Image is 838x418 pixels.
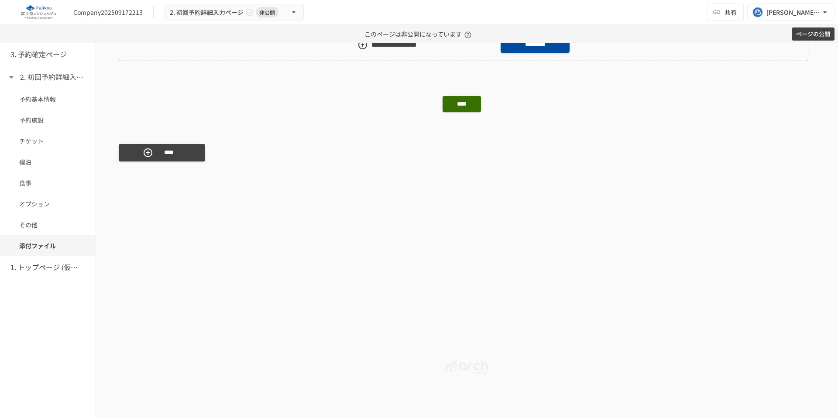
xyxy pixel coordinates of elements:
[19,115,76,125] span: 予約施設
[19,199,76,209] span: オプション
[364,25,474,43] p: このページは非公開になっています
[19,136,76,146] span: チケット
[707,3,744,21] button: 共有
[10,262,80,273] h6: 1. トップページ (仮予約一覧)
[73,8,143,17] div: Company202509172213
[10,5,66,19] img: eQeGXtYPV2fEKIA3pizDiVdzO5gJTl2ahLbsPaD2E4R
[19,241,76,250] span: 添付ファイル
[747,3,835,21] button: [PERSON_NAME][EMAIL_ADDRESS][PERSON_NAME][DOMAIN_NAME]
[10,49,67,60] h6: 3. 予約確定ページ
[164,4,304,21] button: 2. 初回予約詳細入力ページ非公開
[725,7,737,17] span: 共有
[19,157,76,167] span: 宿泊
[792,27,835,41] button: ページの公開
[170,7,244,18] span: 2. 初回予約詳細入力ページ
[19,94,76,104] span: 予約基本情報
[766,7,821,18] div: [PERSON_NAME][EMAIL_ADDRESS][PERSON_NAME][DOMAIN_NAME]
[19,220,76,230] span: その他
[20,72,90,83] h6: 2. 初回予約詳細入力ページ
[256,8,278,17] span: 非公開
[19,178,76,188] span: 食事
